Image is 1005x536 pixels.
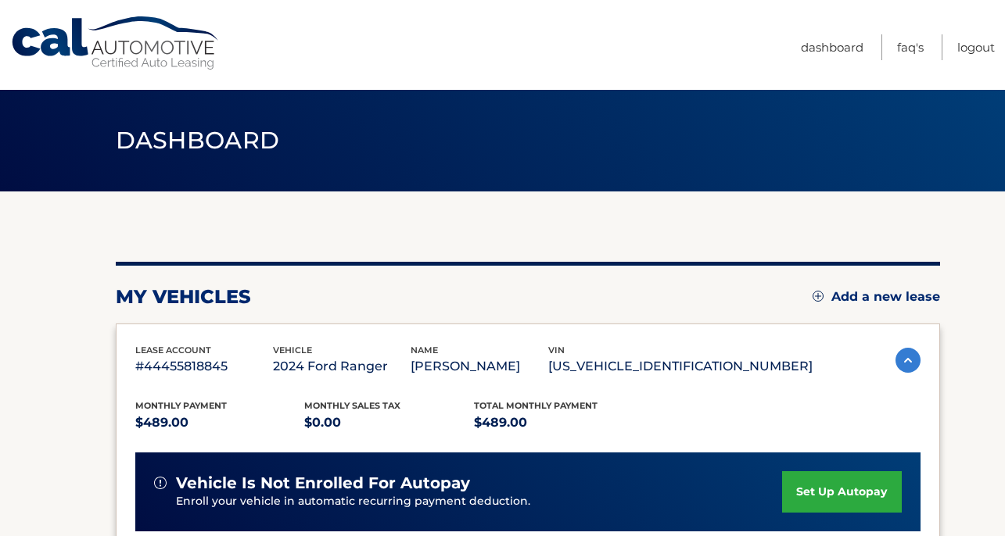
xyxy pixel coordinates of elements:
p: [PERSON_NAME] [411,356,548,377]
p: 2024 Ford Ranger [273,356,411,377]
a: set up autopay [782,471,901,513]
p: $489.00 [135,412,305,434]
span: vin [548,345,565,356]
span: vehicle is not enrolled for autopay [176,473,470,493]
span: lease account [135,345,211,356]
a: Add a new lease [813,289,940,305]
span: Monthly sales Tax [304,400,400,411]
img: alert-white.svg [154,477,167,489]
p: [US_VEHICLE_IDENTIFICATION_NUMBER] [548,356,813,377]
p: $0.00 [304,412,474,434]
p: #44455818845 [135,356,273,377]
span: name [411,345,438,356]
img: add.svg [813,291,824,302]
span: Total Monthly Payment [474,400,598,411]
span: vehicle [273,345,312,356]
h2: my vehicles [116,285,251,309]
a: Logout [957,34,995,60]
a: FAQ's [897,34,924,60]
img: accordion-active.svg [896,348,921,373]
a: Cal Automotive [10,16,221,71]
p: $489.00 [474,412,644,434]
p: Enroll your vehicle in automatic recurring payment deduction. [176,493,783,510]
span: Monthly Payment [135,400,227,411]
a: Dashboard [801,34,863,60]
span: Dashboard [116,126,280,155]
